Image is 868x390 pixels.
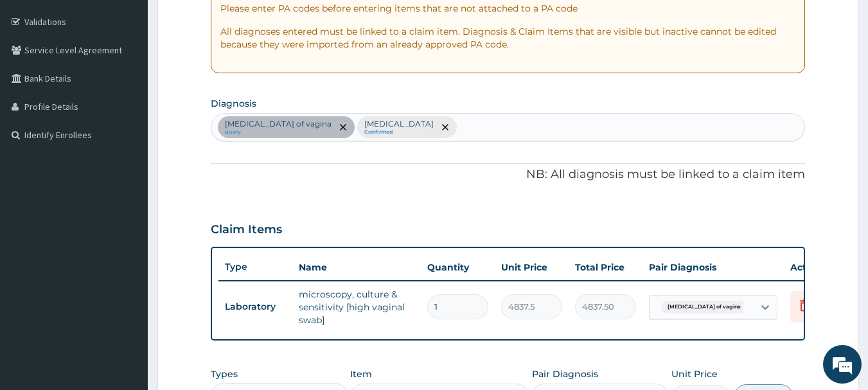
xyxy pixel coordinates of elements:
[220,25,796,51] p: All diagnoses entered must be linked to a claim item. Diagnosis & Claim Items that are visible bu...
[225,129,332,136] small: query
[220,2,796,15] p: Please enter PA codes before entering items that are not attached to a PA code
[211,223,282,237] h3: Claim Items
[24,64,52,96] img: d_794563401_company_1708531726252_794563401
[211,97,256,110] label: Diagnosis
[218,295,292,319] td: Laboratory
[495,254,569,280] th: Unit Price
[350,368,372,380] label: Item
[364,129,434,136] small: Confirmed
[75,114,177,244] span: We're online!
[211,166,806,183] p: NB: All diagnosis must be linked to a claim item
[337,121,349,133] span: remove selection option
[421,254,495,280] th: Quantity
[671,368,718,380] label: Unit Price
[364,119,434,129] p: [MEDICAL_DATA]
[67,72,216,89] div: Chat with us now
[661,301,747,314] span: [MEDICAL_DATA] of vagina
[439,121,451,133] span: remove selection option
[292,281,421,333] td: microscopy, culture & sensitivity [high vaginal swab]
[211,6,242,37] div: Minimize live chat window
[292,254,421,280] th: Name
[6,256,245,301] textarea: Type your message and hit 'Enter'
[569,254,642,280] th: Total Price
[211,369,238,380] label: Types
[532,368,598,380] label: Pair Diagnosis
[642,254,784,280] th: Pair Diagnosis
[784,254,848,280] th: Actions
[225,119,332,129] p: [MEDICAL_DATA] of vagina
[218,255,292,279] th: Type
